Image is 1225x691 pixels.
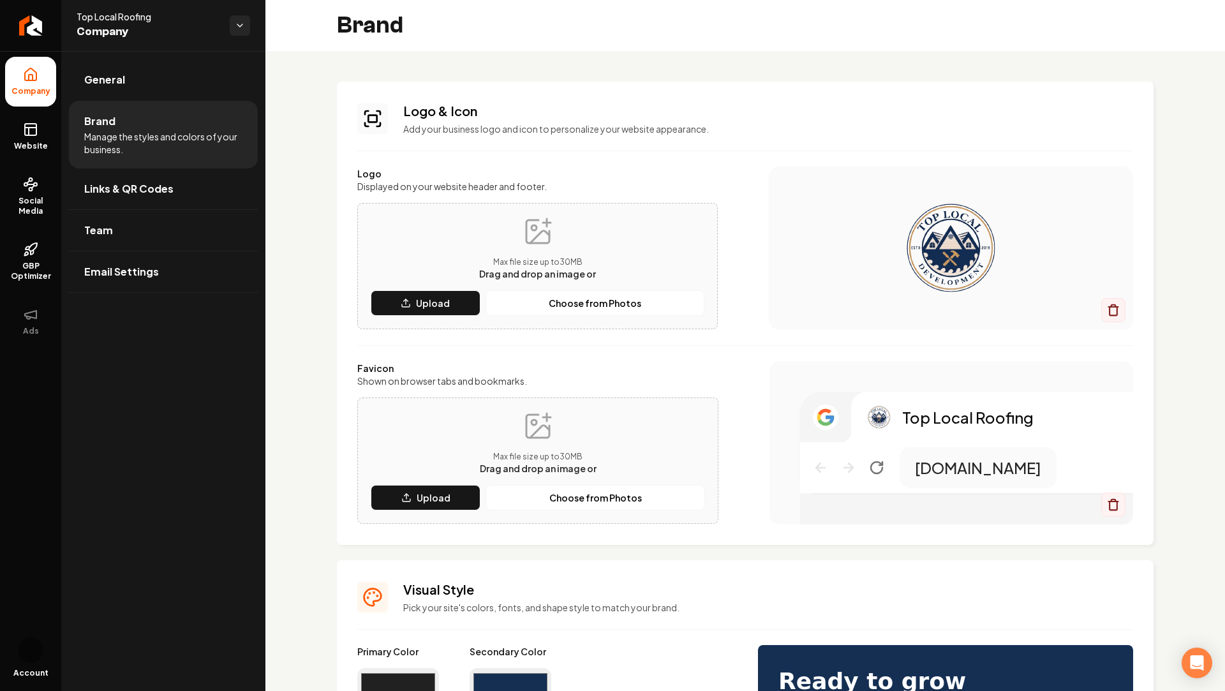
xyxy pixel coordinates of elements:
[5,167,56,227] a: Social Media
[486,290,704,316] button: Choose from Photos
[13,668,48,678] span: Account
[480,452,597,462] p: Max file size up to 30 MB
[866,405,892,430] img: Logo
[357,180,718,193] label: Displayed on your website header and footer.
[357,362,718,375] label: Favicon
[403,601,1133,614] p: Pick your site's colors, fonts, and shape style to match your brand.
[69,59,258,100] a: General
[337,13,403,38] h2: Brand
[915,457,1041,478] p: [DOMAIN_NAME]
[5,261,56,281] span: GBP Optimizer
[371,485,480,510] button: Upload
[77,23,219,41] span: Company
[794,197,1108,299] img: Logo
[84,130,242,156] span: Manage the styles and colors of your business.
[1182,648,1212,678] div: Open Intercom Messenger
[470,645,551,658] label: Secondary Color
[69,168,258,209] a: Links & QR Codes
[357,167,718,180] label: Logo
[5,112,56,161] a: Website
[902,407,1034,427] p: Top Local Roofing
[69,210,258,251] a: Team
[84,72,125,87] span: General
[6,86,56,96] span: Company
[486,485,705,510] button: Choose from Photos
[416,297,450,309] p: Upload
[479,268,596,279] span: Drag and drop an image or
[549,491,642,504] p: Choose from Photos
[357,645,439,658] label: Primary Color
[18,637,43,663] button: Open user button
[18,637,43,663] img: Camilo Vargas
[77,10,219,23] span: Top Local Roofing
[18,326,44,336] span: Ads
[417,491,450,504] p: Upload
[9,141,53,151] span: Website
[84,114,115,129] span: Brand
[480,463,597,474] span: Drag and drop an image or
[371,290,480,316] button: Upload
[5,297,56,346] button: Ads
[549,297,641,309] p: Choose from Photos
[357,375,718,387] label: Shown on browser tabs and bookmarks.
[84,223,113,238] span: Team
[403,102,1133,120] h3: Logo & Icon
[5,196,56,216] span: Social Media
[479,257,596,267] p: Max file size up to 30 MB
[5,232,56,292] a: GBP Optimizer
[19,15,43,36] img: Rebolt Logo
[403,581,1133,598] h3: Visual Style
[403,123,1133,135] p: Add your business logo and icon to personalize your website appearance.
[84,264,159,279] span: Email Settings
[69,251,258,292] a: Email Settings
[84,181,174,197] span: Links & QR Codes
